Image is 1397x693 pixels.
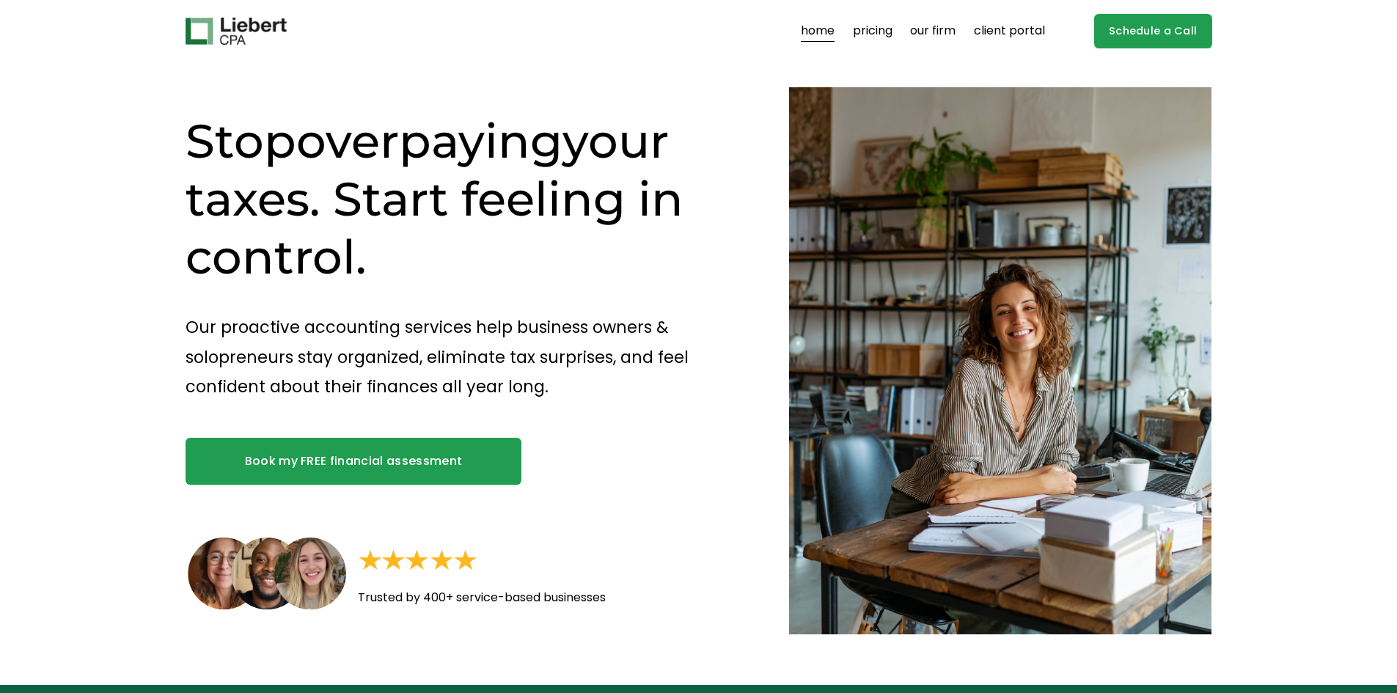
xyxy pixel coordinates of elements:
[186,312,738,401] p: Our proactive accounting services help business owners & solopreneurs stay organized, eliminate t...
[186,18,287,45] img: Liebert CPA
[853,20,892,43] a: pricing
[296,112,562,169] span: overpaying
[186,112,738,286] h1: Stop your taxes. Start feeling in control.
[801,20,835,43] a: home
[358,587,694,609] p: Trusted by 400+ service-based businesses
[910,20,956,43] a: our firm
[186,438,522,485] a: Book my FREE financial assessment
[974,20,1045,43] a: client portal
[1094,14,1212,48] a: Schedule a Call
